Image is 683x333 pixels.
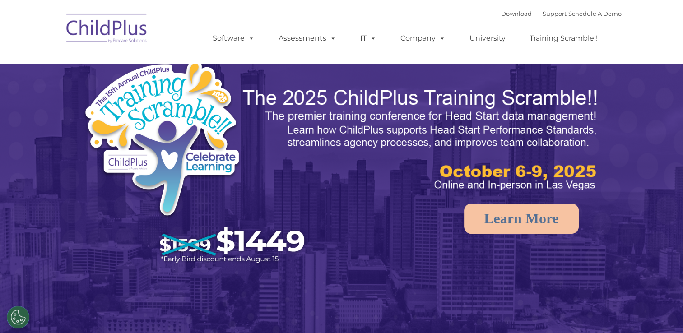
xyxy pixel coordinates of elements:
[501,10,622,17] font: |
[568,10,622,17] a: Schedule A Demo
[204,29,264,47] a: Software
[464,203,579,234] a: Learn More
[520,29,607,47] a: Training Scramble!!
[460,29,515,47] a: University
[269,29,345,47] a: Assessments
[7,306,29,328] button: Cookies Settings
[62,7,152,52] img: ChildPlus by Procare Solutions
[391,29,455,47] a: Company
[638,290,683,333] iframe: Chat Widget
[351,29,386,47] a: IT
[543,10,567,17] a: Support
[501,10,532,17] a: Download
